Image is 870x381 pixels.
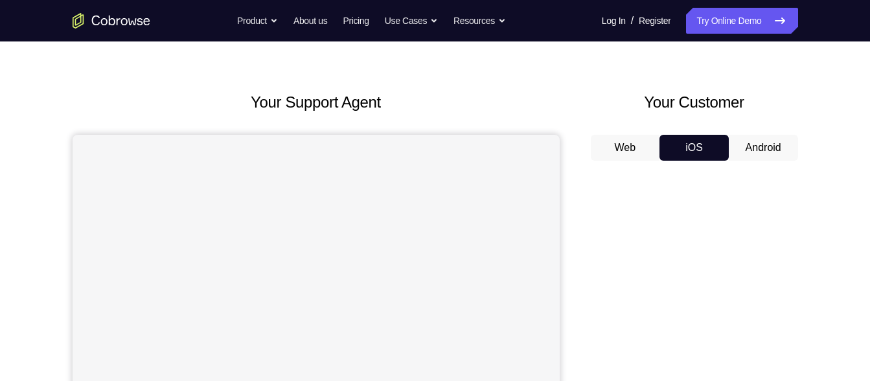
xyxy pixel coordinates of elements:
button: Web [591,135,660,161]
a: Pricing [343,8,369,34]
button: Use Cases [385,8,438,34]
a: Log In [602,8,626,34]
button: Product [237,8,278,34]
h2: Your Support Agent [73,91,560,114]
h2: Your Customer [591,91,798,114]
button: iOS [659,135,729,161]
a: Try Online Demo [686,8,797,34]
a: Register [639,8,670,34]
a: About us [293,8,327,34]
button: Resources [453,8,506,34]
a: Go to the home page [73,13,150,29]
span: / [631,13,634,29]
button: Android [729,135,798,161]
